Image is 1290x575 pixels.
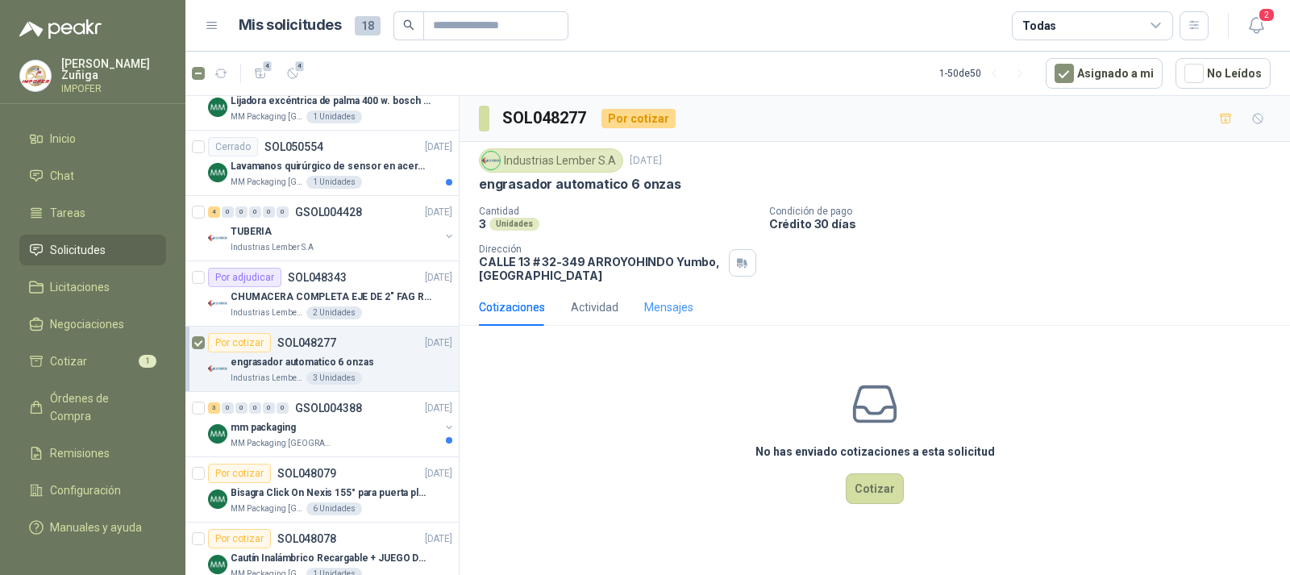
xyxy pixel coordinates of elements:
[939,60,1033,86] div: 1 - 50 de 50
[231,420,296,435] p: mm packaging
[19,272,166,302] a: Licitaciones
[306,110,362,123] div: 1 Unidades
[263,402,275,414] div: 0
[208,490,227,509] img: Company Logo
[1046,58,1163,89] button: Asignado a mi
[19,438,166,469] a: Remisiones
[208,398,456,450] a: 3 0 0 0 0 0 GSOL004388[DATE] Company Logomm packagingMM Packaging [GEOGRAPHIC_DATA]
[50,519,142,536] span: Manuales y ayuda
[306,372,362,385] div: 3 Unidades
[50,241,106,259] span: Solicitudes
[208,333,271,352] div: Por cotizar
[50,278,110,296] span: Licitaciones
[19,160,166,191] a: Chat
[277,402,289,414] div: 0
[50,352,87,370] span: Cotizar
[139,355,156,368] span: 1
[630,153,662,169] p: [DATE]
[571,298,618,316] div: Actividad
[19,19,102,39] img: Logo peakr
[235,206,248,218] div: 0
[294,60,306,73] span: 4
[208,402,220,414] div: 3
[208,555,227,574] img: Company Logo
[425,140,452,155] p: [DATE]
[479,148,623,173] div: Industrias Lember S.A
[19,383,166,431] a: Órdenes de Compra
[185,261,459,327] a: Por adjudicarSOL048343[DATE] Company LogoCHUMACERA COMPLETA EJE DE 2" FAG REF: UCF211-32Industria...
[19,123,166,154] a: Inicio
[20,60,51,91] img: Company Logo
[482,152,500,169] img: Company Logo
[502,106,589,131] h3: SOL048277
[208,268,281,287] div: Por adjudicar
[403,19,414,31] span: search
[277,468,336,479] p: SOL048079
[231,241,314,254] p: Industrias Lember S.A
[277,206,289,218] div: 0
[479,176,681,193] p: engrasador automatico 6 onzas
[479,206,756,217] p: Cantidad
[231,355,374,370] p: engrasador automatico 6 onzas
[235,402,248,414] div: 0
[185,327,459,392] a: Por cotizarSOL048277[DATE] Company Logoengrasador automatico 6 onzasIndustrias Lember S.A3 Unidades
[231,551,431,566] p: Cautín Inalámbrico Recargable + JUEGO DE PUNTAS
[277,533,336,544] p: SOL048078
[208,294,227,313] img: Company Logo
[19,346,166,377] a: Cotizar1
[222,402,234,414] div: 0
[1022,17,1056,35] div: Todas
[208,424,227,444] img: Company Logo
[231,110,303,123] p: MM Packaging [GEOGRAPHIC_DATA]
[19,235,166,265] a: Solicitudes
[231,290,431,305] p: CHUMACERA COMPLETA EJE DE 2" FAG REF: UCF211-32
[295,206,362,218] p: GSOL004428
[50,204,85,222] span: Tareas
[425,270,452,285] p: [DATE]
[248,60,273,86] button: 4
[231,502,303,515] p: MM Packaging [GEOGRAPHIC_DATA]
[50,130,76,148] span: Inicio
[208,529,271,548] div: Por cotizar
[644,298,693,316] div: Mensajes
[19,512,166,543] a: Manuales y ayuda
[50,390,151,425] span: Órdenes de Compra
[425,466,452,481] p: [DATE]
[425,531,452,547] p: [DATE]
[19,198,166,228] a: Tareas
[208,202,456,254] a: 4 0 0 0 0 0 GSOL004428[DATE] Company LogoTUBERIAIndustrias Lember S.A
[50,315,124,333] span: Negociaciones
[185,131,459,196] a: CerradoSOL050554[DATE] Company LogoLavamanos quirúrgico de sensor en acero referencia TLS-13MM Pa...
[231,372,303,385] p: Industrias Lember S.A
[208,359,227,378] img: Company Logo
[231,224,272,240] p: TUBERIA
[239,14,342,37] h1: Mis solicitudes
[50,167,74,185] span: Chat
[61,84,166,94] p: IMPOFER
[277,337,336,348] p: SOL048277
[479,244,722,255] p: Dirección
[50,444,110,462] span: Remisiones
[208,98,227,117] img: Company Logo
[264,141,323,152] p: SOL050554
[295,402,362,414] p: GSOL004388
[19,309,166,340] a: Negociaciones
[231,485,431,501] p: Bisagra Click On Nexis 155° para puerta plegable Grass con base de montaje
[1258,7,1275,23] span: 2
[846,473,904,504] button: Cotizar
[185,65,459,131] a: Por cotizarSOL050764[DATE] Company LogoLijadora excéntrica de palma 400 w. bosch gex 125-150 aveM...
[249,402,261,414] div: 0
[425,401,452,416] p: [DATE]
[306,176,362,189] div: 1 Unidades
[263,206,275,218] div: 0
[1176,58,1271,89] button: No Leídos
[231,159,431,174] p: Lavamanos quirúrgico de sensor en acero referencia TLS-13
[185,457,459,523] a: Por cotizarSOL048079[DATE] Company LogoBisagra Click On Nexis 155° para puerta plegable Grass con...
[231,94,431,109] p: Lijadora excéntrica de palma 400 w. bosch gex 125-150 ave
[601,109,676,128] div: Por cotizar
[208,206,220,218] div: 4
[769,206,1284,217] p: Condición de pago
[231,437,332,450] p: MM Packaging [GEOGRAPHIC_DATA]
[262,60,273,73] span: 4
[231,306,303,319] p: Industrias Lember S.A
